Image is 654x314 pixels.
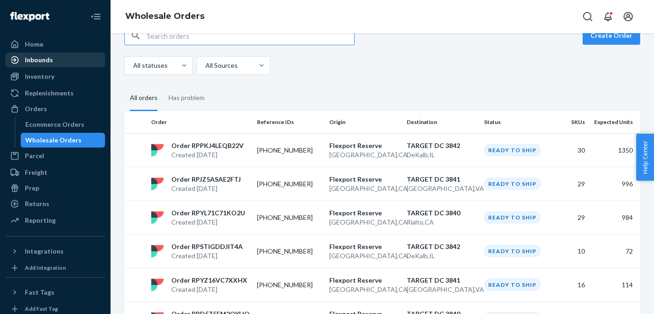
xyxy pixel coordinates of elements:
[6,69,105,84] a: Inventory
[25,305,58,313] div: Add Fast Tag
[480,111,553,133] th: Status
[484,178,541,190] div: Ready to ship
[6,165,105,180] a: Freight
[329,141,399,150] p: Flexport Reserve
[329,218,399,227] p: [GEOGRAPHIC_DATA] , CA
[132,61,133,70] input: All statuses
[407,218,477,227] p: Rialto , CA
[484,278,541,291] div: Ready to ship
[329,276,399,285] p: Flexport Reserve
[21,117,105,132] a: Ecommerce Orders
[171,242,243,251] p: Order RPSTIGDDJIT4A
[171,150,244,160] p: Created [DATE]
[6,86,105,101] a: Replenishments
[407,141,477,150] p: TARGET DC 3842
[553,201,589,234] td: 29
[407,285,477,294] p: [GEOGRAPHIC_DATA] , VA
[553,268,589,302] td: 16
[589,201,640,234] td: 984
[636,134,654,181] button: Help Center
[407,175,477,184] p: TARGET DC 3841
[329,184,399,193] p: [GEOGRAPHIC_DATA] , CA
[578,7,597,26] button: Open Search Box
[257,247,322,256] p: 0023-1349820-3842
[589,268,640,302] td: 114
[329,208,399,218] p: Flexport Reserve
[6,196,105,211] a: Returns
[6,213,105,228] a: Reporting
[151,245,164,258] img: flexport logo
[589,234,640,268] td: 72
[87,7,105,26] button: Close Navigation
[21,133,105,148] a: Wholesale Orders
[599,7,617,26] button: Open notifications
[171,218,245,227] p: Created [DATE]
[257,213,322,222] p: 0023-3144310-3840
[329,251,399,261] p: [GEOGRAPHIC_DATA] , CA
[171,285,247,294] p: Created [DATE]
[484,144,541,156] div: Ready to ship
[171,175,241,184] p: Order RPJZ5ASAE2FTJ
[257,146,322,155] p: 0023-3144310-3842
[6,37,105,52] a: Home
[6,101,105,116] a: Orders
[589,167,640,201] td: 996
[151,144,164,157] img: flexport logo
[329,285,399,294] p: [GEOGRAPHIC_DATA] , CA
[6,285,105,300] button: Fast Tags
[118,3,212,30] ol: breadcrumbs
[553,167,589,201] td: 29
[171,141,244,150] p: Order RPPKJ4LEQB22V
[407,276,477,285] p: TARGET DC 3841
[589,111,640,133] th: Expected Units
[407,184,477,193] p: [GEOGRAPHIC_DATA] , VA
[25,216,56,225] div: Reporting
[619,7,637,26] button: Open account menu
[171,208,245,218] p: Order RPYL71C71KO2U
[326,111,403,133] th: Origin
[25,104,47,113] div: Orders
[6,53,105,67] a: Inbounds
[6,181,105,196] a: Prep
[151,178,164,190] img: flexport logo
[589,133,640,167] td: 1350
[25,55,53,65] div: Inbounds
[553,133,589,167] td: 30
[407,150,477,160] p: DeKalb , IL
[171,276,247,285] p: Order RPYZ16VC7XXHX
[329,242,399,251] p: Flexport Reserve
[257,179,322,189] p: 0023-3144310-3841
[25,89,74,98] div: Replenishments
[25,184,39,193] div: Prep
[25,199,49,208] div: Returns
[125,11,204,21] a: Wholesale Orders
[25,151,44,160] div: Parcel
[25,168,47,177] div: Freight
[257,280,322,290] p: 0023-1349820-3841
[147,26,354,45] input: Search orders
[130,86,158,111] div: All orders
[329,175,399,184] p: Flexport Reserve
[484,211,541,224] div: Ready to ship
[403,111,480,133] th: Destination
[25,247,64,256] div: Integrations
[407,251,477,261] p: DeKalb , IL
[171,251,243,261] p: Created [DATE]
[25,288,54,297] div: Fast Tags
[169,86,204,110] div: Has problem
[25,120,84,129] div: Ecommerce Orders
[25,40,43,49] div: Home
[583,26,640,45] button: Create Order
[484,245,541,257] div: Ready to ship
[407,242,477,251] p: TARGET DC 3842
[10,12,49,21] img: Flexport logo
[6,262,105,273] a: Add Integration
[253,111,326,133] th: Reference IDs
[171,184,241,193] p: Created [DATE]
[407,208,477,218] p: TARGET DC 3840
[6,148,105,163] a: Parcel
[553,234,589,268] td: 10
[151,278,164,291] img: flexport logo
[25,136,82,145] div: Wholesale Orders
